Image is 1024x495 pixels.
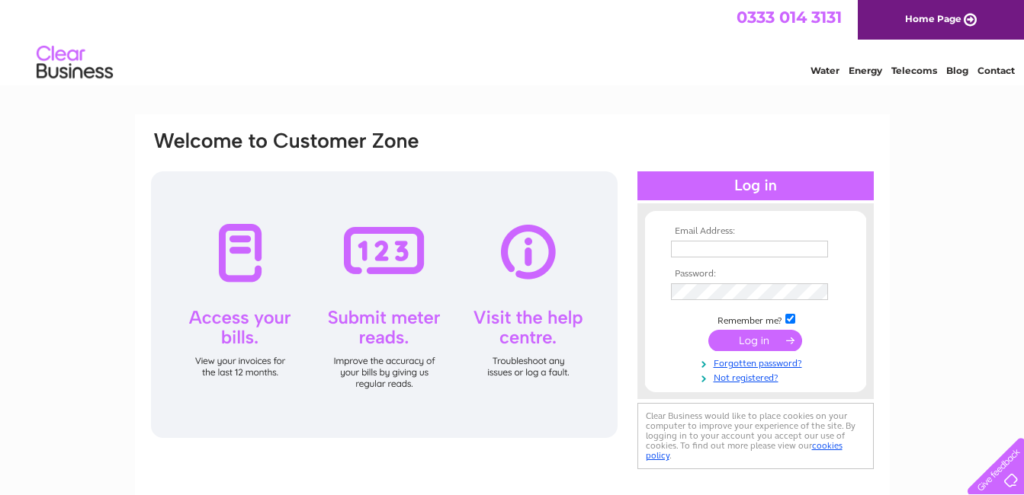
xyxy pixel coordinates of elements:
[737,8,842,27] a: 0333 014 3131
[667,311,844,327] td: Remember me?
[671,355,844,369] a: Forgotten password?
[891,65,937,76] a: Telecoms
[646,440,843,461] a: cookies policy
[946,65,968,76] a: Blog
[708,330,802,351] input: Submit
[152,8,873,74] div: Clear Business is a trading name of Verastar Limited (registered in [GEOGRAPHIC_DATA] No. 3667643...
[671,369,844,384] a: Not registered?
[36,40,114,86] img: logo.png
[637,403,874,469] div: Clear Business would like to place cookies on your computer to improve your experience of the sit...
[811,65,839,76] a: Water
[667,269,844,279] th: Password:
[849,65,882,76] a: Energy
[667,226,844,237] th: Email Address:
[977,65,1015,76] a: Contact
